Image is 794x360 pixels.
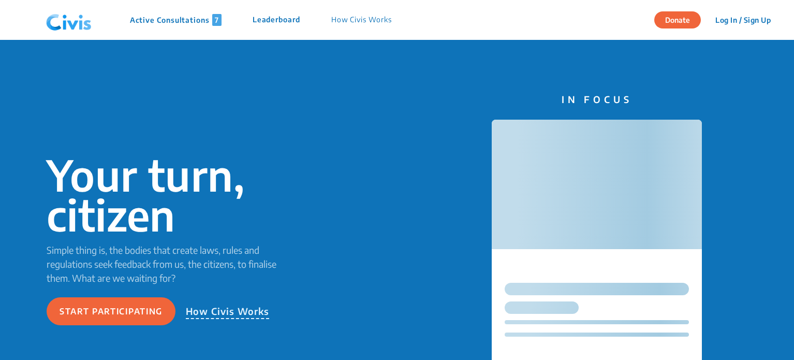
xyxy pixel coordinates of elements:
[709,12,777,28] button: Log In / Sign Up
[42,5,96,36] img: navlogo.png
[253,14,300,26] p: Leaderboard
[47,297,175,325] button: Start participating
[47,155,292,235] p: Your turn, citizen
[186,304,270,319] p: How Civis Works
[212,14,222,26] span: 7
[654,14,709,24] a: Donate
[130,14,222,26] p: Active Consultations
[331,14,392,26] p: How Civis Works
[654,11,701,28] button: Donate
[47,243,292,285] p: Simple thing is, the bodies that create laws, rules and regulations seek feedback from us, the ci...
[492,92,702,106] p: IN FOCUS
